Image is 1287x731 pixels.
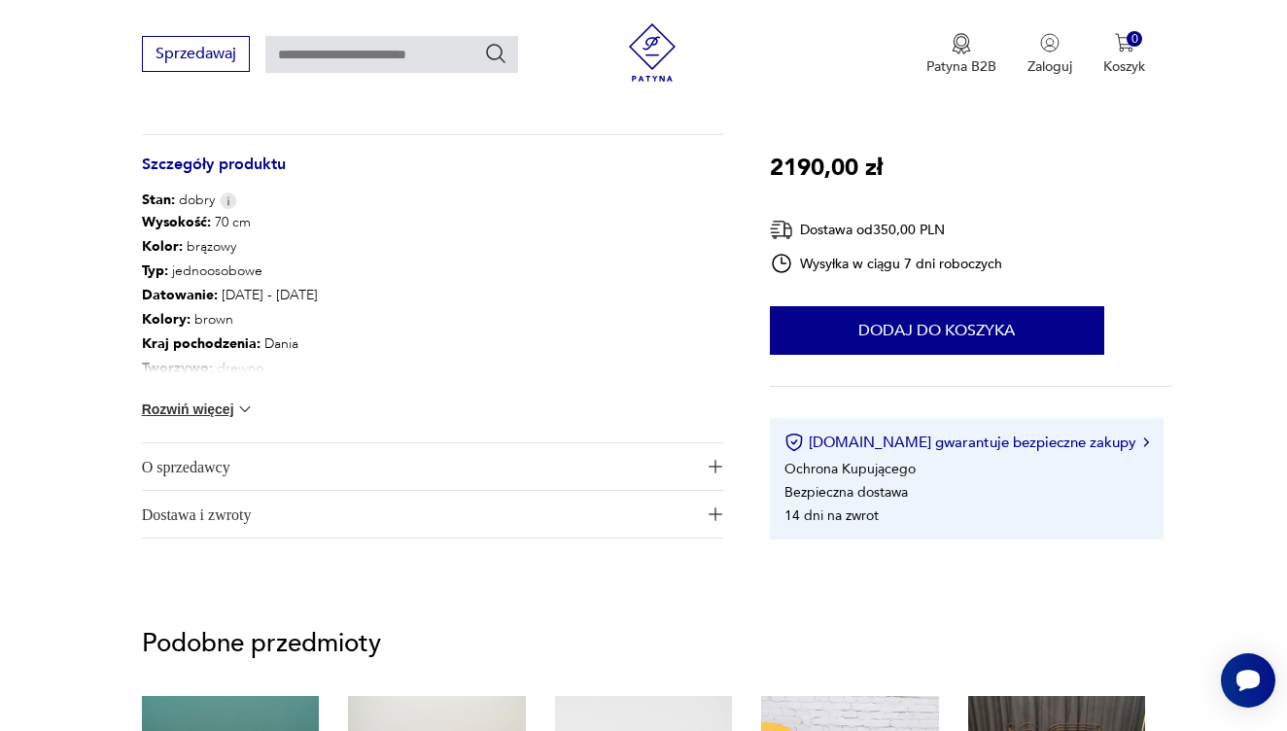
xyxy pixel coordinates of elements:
img: Ikona certyfikatu [784,433,804,452]
h3: Szczegóły produktu [142,158,723,191]
button: Rozwiń więcej [142,400,255,419]
div: Wysyłka w ciągu 7 dni roboczych [770,252,1003,275]
li: Ochrona Kupującego [784,459,916,477]
b: Datowanie : [142,286,218,304]
img: Ikona plusa [709,507,722,521]
p: [DATE] - [DATE] [142,283,318,307]
img: Ikonka użytkownika [1040,33,1060,52]
button: Dodaj do koszyka [770,306,1104,355]
button: Patyna B2B [926,33,996,76]
b: Stan: [142,191,175,209]
button: Szukaj [484,42,507,65]
p: 70 cm [142,210,318,234]
img: chevron down [235,400,255,419]
p: brown [142,307,318,331]
button: 0Koszyk [1103,33,1145,76]
span: O sprzedawcy [142,443,697,490]
img: Ikona koszyka [1115,33,1134,52]
button: Ikona plusaO sprzedawcy [142,443,723,490]
p: jednoosobowe [142,259,318,283]
a: Ikona medaluPatyna B2B [926,33,996,76]
b: Tworzywo : [142,359,213,377]
img: Ikona dostawy [770,218,793,242]
a: Sprzedawaj [142,49,250,62]
li: Bezpieczna dostawa [784,482,908,501]
button: Ikona plusaDostawa i zwroty [142,491,723,538]
span: Dostawa i zwroty [142,491,697,538]
p: Dania [142,331,318,356]
b: Wysokość : [142,213,211,231]
p: Podobne przedmioty [142,632,1146,655]
p: drewno [142,356,318,380]
img: Ikona medalu [952,33,971,54]
button: [DOMAIN_NAME] gwarantuje bezpieczne zakupy [784,433,1149,452]
button: Zaloguj [1027,33,1072,76]
li: 14 dni na zwrot [784,505,879,524]
b: Typ : [142,261,168,280]
p: Koszyk [1103,57,1145,76]
b: Kraj pochodzenia : [142,334,261,353]
p: Patyna B2B [926,57,996,76]
iframe: Smartsupp widget button [1221,653,1275,708]
p: Zaloguj [1027,57,1072,76]
b: Kolory : [142,310,191,329]
button: Sprzedawaj [142,36,250,72]
div: Dostawa od 350,00 PLN [770,218,1003,242]
span: dobry [142,191,215,210]
p: brązowy [142,234,318,259]
p: 2190,00 zł [770,150,883,187]
img: Patyna - sklep z meblami i dekoracjami vintage [623,23,681,82]
div: 0 [1127,31,1143,48]
img: Ikona plusa [709,460,722,473]
img: Info icon [220,192,237,209]
img: Ikona strzałki w prawo [1143,437,1149,447]
b: Kolor: [142,237,183,256]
